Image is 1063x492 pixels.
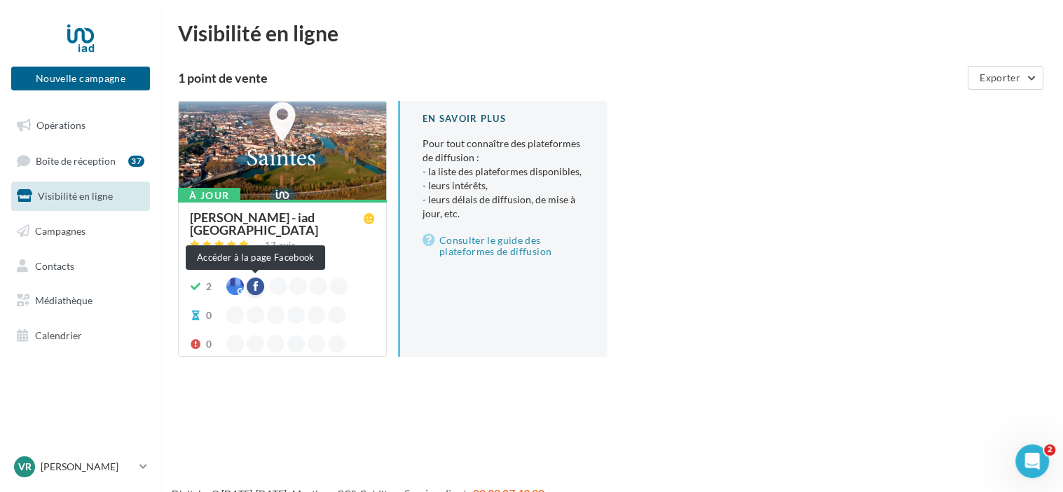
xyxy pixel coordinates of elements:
p: Pour tout connaître des plateformes de diffusion : [423,137,584,221]
span: Vr [18,460,32,474]
div: 2 [206,280,212,294]
div: Visibilité en ligne [178,22,1046,43]
a: 17 avis [190,238,375,255]
a: Opérations [8,111,153,140]
li: - leurs délais de diffusion, de mise à jour, etc. [423,193,584,221]
span: Opérations [36,119,85,131]
button: Nouvelle campagne [11,67,150,90]
li: - leurs intérêts, [423,179,584,193]
div: 1 point de vente [178,71,962,84]
a: Boîte de réception37 [8,146,153,176]
a: Médiathèque [8,286,153,315]
div: En savoir plus [423,112,584,125]
span: Campagnes [35,225,85,237]
div: [PERSON_NAME] - iad [GEOGRAPHIC_DATA] [190,211,364,236]
div: À jour [178,188,240,203]
a: Consulter le guide des plateformes de diffusion [423,232,584,260]
a: Campagnes [8,217,153,246]
li: - la liste des plateformes disponibles, [423,165,584,179]
div: 0 [206,308,212,322]
div: 37 [128,156,144,167]
a: Contacts [8,252,153,281]
div: 17 avis [265,241,296,250]
p: [PERSON_NAME] [41,460,134,474]
span: Visibilité en ligne [38,190,113,202]
span: Contacts [35,259,74,271]
span: Médiathèque [35,294,92,306]
button: Exporter [968,66,1043,90]
a: Visibilité en ligne [8,182,153,211]
a: Calendrier [8,321,153,350]
div: 0 [206,337,212,351]
span: Boîte de réception [36,154,116,166]
span: Exporter [980,71,1020,83]
a: Vr [PERSON_NAME] [11,453,150,480]
span: 2 [1044,444,1055,456]
span: Calendrier [35,329,82,341]
iframe: Intercom live chat [1015,444,1049,478]
div: Accéder à la page Facebook [186,245,325,270]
